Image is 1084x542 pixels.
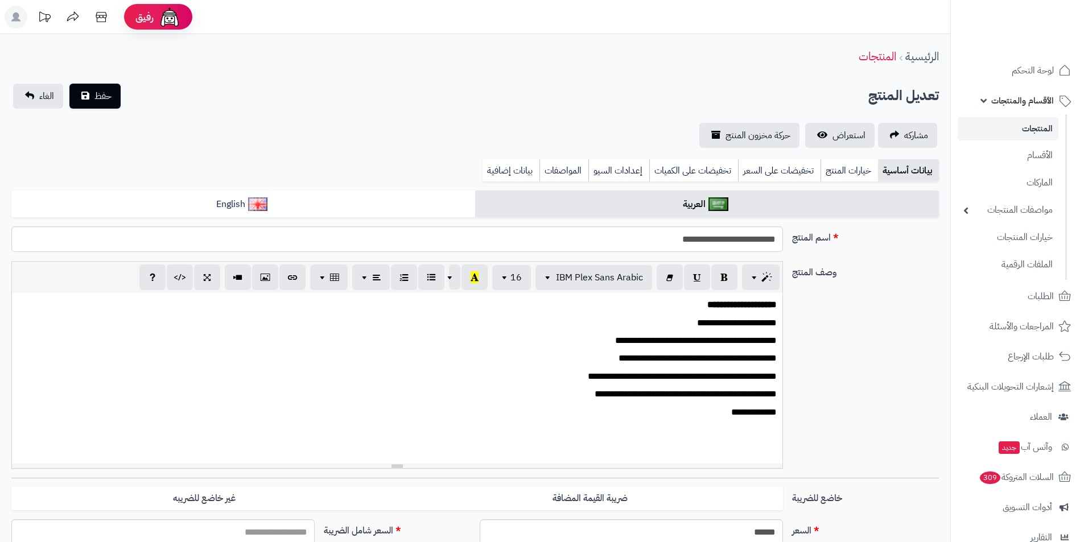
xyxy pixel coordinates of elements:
[319,519,475,537] label: السعر شامل الضريبة
[510,271,522,284] span: 16
[878,159,939,182] a: بيانات أساسية
[397,487,783,510] label: ضريبة القيمة المضافة
[69,84,121,109] button: حفظ
[958,464,1077,491] a: السلات المتروكة309
[1008,349,1054,365] span: طلبات الإرجاع
[832,129,865,142] span: استعراض
[39,89,54,103] span: الغاء
[492,265,531,290] button: 16
[649,159,738,182] a: تخفيضات على الكميات
[13,84,63,109] a: الغاء
[958,198,1058,222] a: مواصفات المنتجات
[738,159,821,182] a: تخفيضات على السعر
[788,519,943,537] label: السعر
[991,93,1054,109] span: الأقسام والمنتجات
[967,379,1054,395] span: إشعارات التحويلات البنكية
[94,89,112,103] span: حفظ
[868,84,939,107] h2: تعديل المنتج
[958,373,1077,400] a: إشعارات التحويلات البنكية
[998,439,1052,455] span: وآتس آب
[539,159,588,182] a: المواصفات
[1012,63,1054,78] span: لوحة التحكم
[588,159,649,182] a: إعدادات السيو
[958,433,1077,461] a: وآتس آبجديد
[958,253,1058,277] a: الملفات الرقمية
[483,159,539,182] a: بيانات إضافية
[958,57,1077,84] a: لوحة التحكم
[958,403,1077,431] a: العملاء
[135,10,154,24] span: رفيق
[11,487,397,510] label: غير خاضع للضريبه
[475,191,939,218] a: العربية
[859,48,896,65] a: المنتجات
[788,226,943,245] label: اسم المنتج
[805,123,875,148] a: استعراض
[958,343,1077,370] a: طلبات الإرجاع
[958,117,1058,140] a: المنتجات
[904,129,928,142] span: مشاركه
[726,129,790,142] span: حركة مخزون المنتج
[958,494,1077,521] a: أدوات التسويق
[979,469,1054,485] span: السلات المتروكة
[980,471,1000,484] span: 309
[958,171,1058,195] a: الماركات
[1030,409,1052,425] span: العملاء
[248,197,268,211] img: English
[999,441,1020,454] span: جديد
[1028,288,1054,304] span: الطلبات
[958,313,1077,340] a: المراجعات والأسئلة
[699,123,799,148] a: حركة مخزون المنتج
[708,197,728,211] img: العربية
[905,48,939,65] a: الرئيسية
[535,265,652,290] button: IBM Plex Sans Arabic
[1003,499,1052,515] span: أدوات التسويق
[11,191,475,218] a: English
[958,225,1058,250] a: خيارات المنتجات
[158,6,181,28] img: ai-face.png
[30,6,59,31] a: تحديثات المنصة
[788,487,943,505] label: خاضع للضريبة
[958,143,1058,168] a: الأقسام
[788,261,943,279] label: وصف المنتج
[990,318,1054,334] span: المراجعات والأسئلة
[878,123,937,148] a: مشاركه
[958,283,1077,310] a: الطلبات
[556,271,643,284] span: IBM Plex Sans Arabic
[821,159,878,182] a: خيارات المنتج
